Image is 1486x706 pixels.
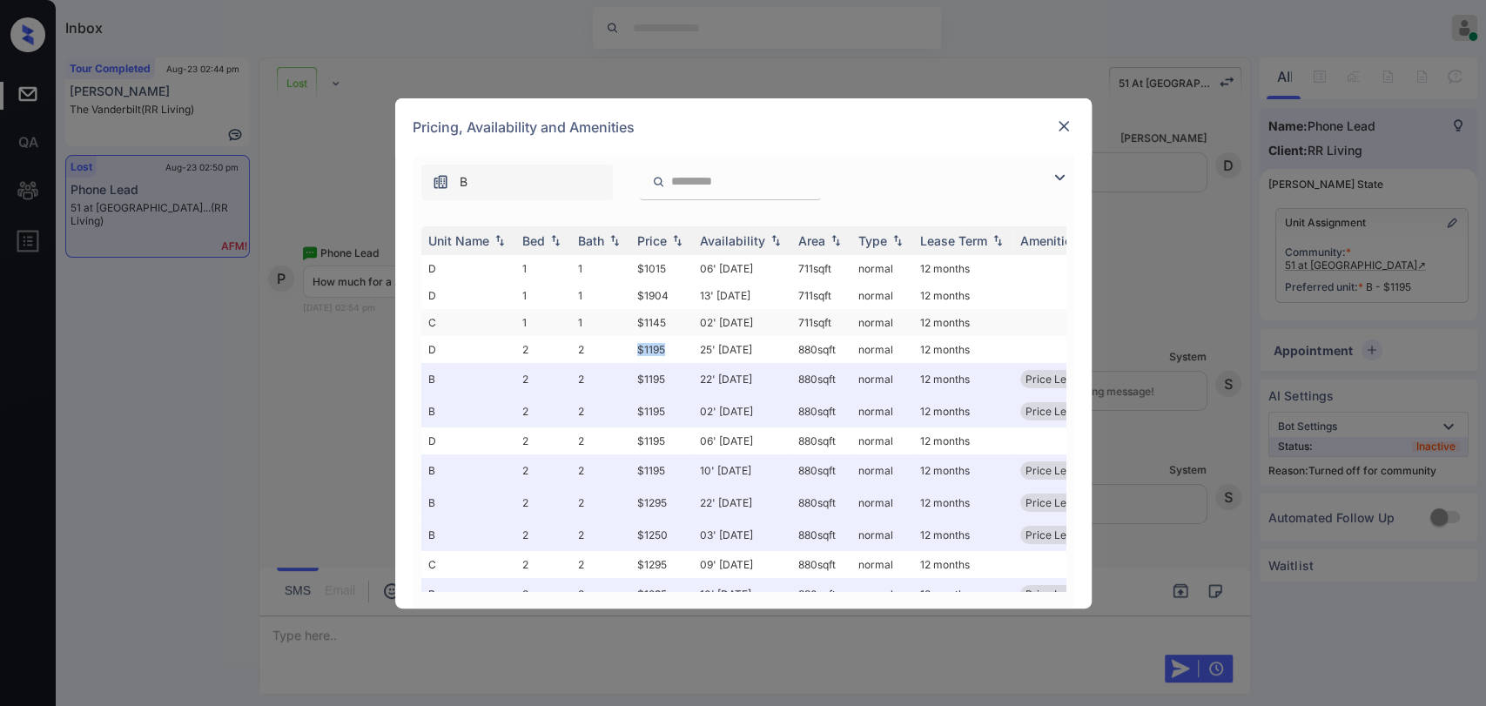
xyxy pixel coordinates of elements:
[1025,588,1089,601] span: Price Leader
[515,282,571,309] td: 1
[571,363,630,395] td: 2
[791,578,851,610] td: 880 sqft
[630,454,693,487] td: $1195
[827,234,844,246] img: sorting
[432,173,449,191] img: icon-zuma
[395,98,1092,156] div: Pricing, Availability and Amenities
[851,309,913,336] td: normal
[913,427,1013,454] td: 12 months
[515,487,571,519] td: 2
[851,454,913,487] td: normal
[791,255,851,282] td: 711 sqft
[791,282,851,309] td: 711 sqft
[515,255,571,282] td: 1
[920,233,987,248] div: Lease Term
[571,395,630,427] td: 2
[913,519,1013,551] td: 12 months
[913,395,1013,427] td: 12 months
[1025,528,1089,541] span: Price Leader
[547,234,564,246] img: sorting
[421,487,515,519] td: B
[693,578,791,610] td: 10' [DATE]
[630,487,693,519] td: $1295
[693,255,791,282] td: 06' [DATE]
[421,255,515,282] td: D
[851,519,913,551] td: normal
[630,551,693,578] td: $1295
[1020,233,1079,248] div: Amenities
[421,282,515,309] td: D
[515,395,571,427] td: 2
[421,454,515,487] td: B
[421,427,515,454] td: D
[693,336,791,363] td: 25' [DATE]
[1025,464,1089,477] span: Price Leader
[571,519,630,551] td: 2
[515,363,571,395] td: 2
[522,233,545,248] div: Bed
[571,487,630,519] td: 2
[693,551,791,578] td: 09' [DATE]
[515,551,571,578] td: 2
[851,551,913,578] td: normal
[791,427,851,454] td: 880 sqft
[571,551,630,578] td: 2
[791,395,851,427] td: 880 sqft
[630,427,693,454] td: $1195
[913,255,1013,282] td: 12 months
[491,234,508,246] img: sorting
[913,363,1013,395] td: 12 months
[571,336,630,363] td: 2
[1025,496,1089,509] span: Price Leader
[851,578,913,610] td: normal
[421,336,515,363] td: D
[1049,167,1070,188] img: icon-zuma
[421,578,515,610] td: B
[791,551,851,578] td: 880 sqft
[851,336,913,363] td: normal
[693,282,791,309] td: 13' [DATE]
[851,255,913,282] td: normal
[700,233,765,248] div: Availability
[791,519,851,551] td: 880 sqft
[989,234,1006,246] img: sorting
[630,519,693,551] td: $1250
[571,255,630,282] td: 1
[693,309,791,336] td: 02' [DATE]
[693,519,791,551] td: 03' [DATE]
[515,578,571,610] td: 2
[421,551,515,578] td: C
[630,336,693,363] td: $1195
[913,282,1013,309] td: 12 months
[851,282,913,309] td: normal
[913,551,1013,578] td: 12 months
[606,234,623,246] img: sorting
[421,309,515,336] td: C
[571,454,630,487] td: 2
[630,255,693,282] td: $1015
[630,282,693,309] td: $1904
[652,174,665,190] img: icon-zuma
[791,309,851,336] td: 711 sqft
[571,282,630,309] td: 1
[693,454,791,487] td: 10' [DATE]
[913,309,1013,336] td: 12 months
[515,309,571,336] td: 1
[515,427,571,454] td: 2
[1025,373,1089,386] span: Price Leader
[571,309,630,336] td: 1
[851,363,913,395] td: normal
[791,336,851,363] td: 880 sqft
[515,519,571,551] td: 2
[1025,405,1089,418] span: Price Leader
[889,234,906,246] img: sorting
[767,234,784,246] img: sorting
[630,309,693,336] td: $1145
[851,395,913,427] td: normal
[858,233,887,248] div: Type
[851,487,913,519] td: normal
[669,234,686,246] img: sorting
[693,363,791,395] td: 22' [DATE]
[630,578,693,610] td: $1295
[791,454,851,487] td: 880 sqft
